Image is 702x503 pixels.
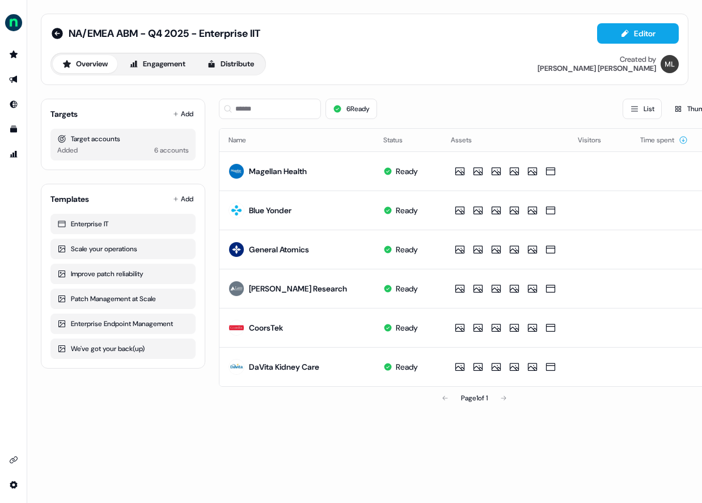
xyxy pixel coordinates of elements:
[249,244,309,255] div: General Atomics
[461,392,488,404] div: Page 1 of 1
[5,95,23,113] a: Go to Inbound
[120,55,195,73] button: Engagement
[5,451,23,469] a: Go to integrations
[57,293,189,305] div: Patch Management at Scale
[5,145,23,163] a: Go to attribution
[442,129,569,151] th: Assets
[57,268,189,280] div: Improve patch reliability
[249,283,347,294] div: [PERSON_NAME] Research
[661,55,679,73] img: Megan
[396,205,418,216] div: Ready
[396,166,418,177] div: Ready
[57,243,189,255] div: Scale your operations
[57,133,189,145] div: Target accounts
[396,283,418,294] div: Ready
[396,361,418,373] div: Ready
[640,130,688,150] button: Time spent
[57,218,189,230] div: Enterprise IT
[249,361,319,373] div: DaVita Kidney Care
[538,64,656,73] div: [PERSON_NAME] [PERSON_NAME]
[57,343,189,354] div: We've got your back(up)
[57,318,189,329] div: Enterprise Endpoint Management
[197,55,264,73] button: Distribute
[249,166,307,177] div: Magellan Health
[249,205,291,216] div: Blue Yonder
[249,322,283,333] div: CoorsTek
[578,130,615,150] button: Visitors
[154,145,189,156] div: 6 accounts
[50,193,89,205] div: Templates
[597,29,679,41] a: Editor
[396,244,418,255] div: Ready
[57,145,78,156] div: Added
[597,23,679,44] button: Editor
[325,99,377,119] button: 6Ready
[69,27,260,40] span: NA/EMEA ABM - Q4 2025 - Enterprise IIT
[5,120,23,138] a: Go to templates
[50,108,78,120] div: Targets
[383,130,416,150] button: Status
[53,55,117,73] button: Overview
[623,99,662,119] button: List
[229,130,260,150] button: Name
[620,55,656,64] div: Created by
[171,191,196,207] button: Add
[396,322,418,333] div: Ready
[5,70,23,88] a: Go to outbound experience
[5,476,23,494] a: Go to integrations
[171,106,196,122] button: Add
[5,45,23,64] a: Go to prospects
